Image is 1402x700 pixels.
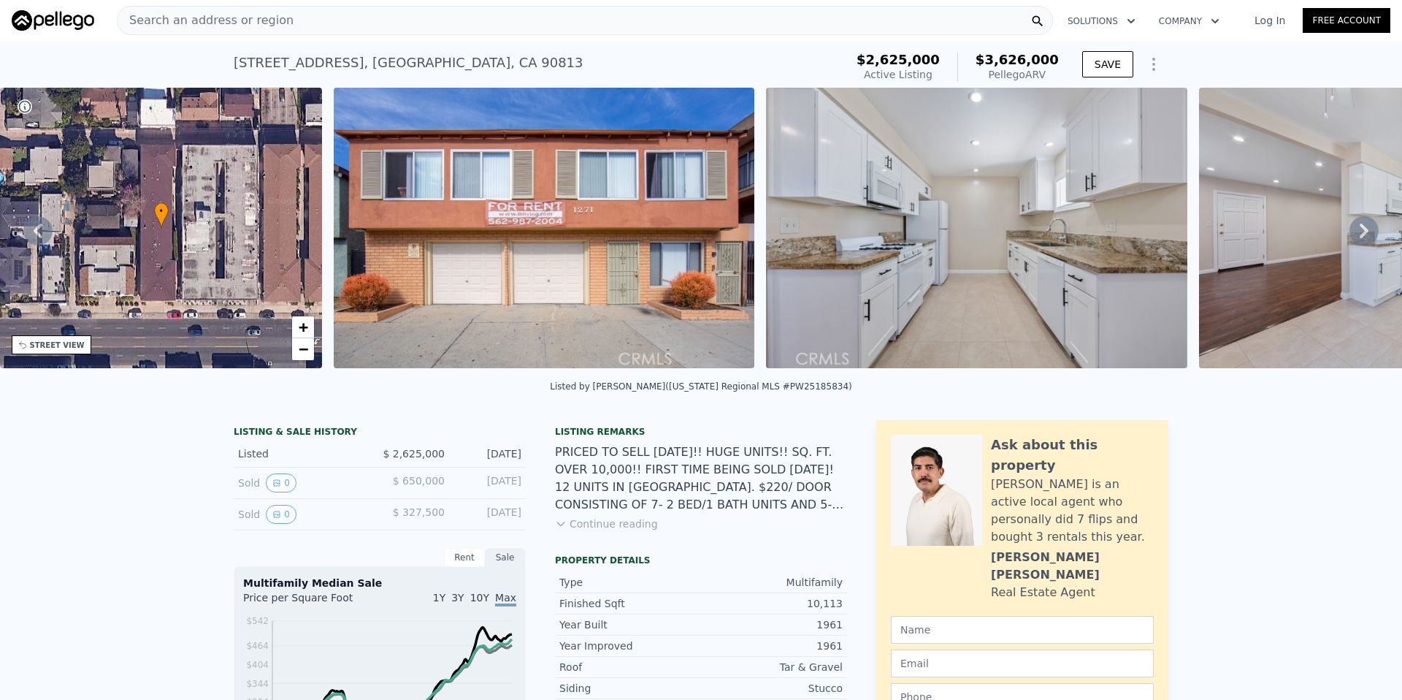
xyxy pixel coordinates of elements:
[456,473,521,492] div: [DATE]
[701,639,843,653] div: 1961
[701,596,843,611] div: 10,113
[701,660,843,674] div: Tar & Gravel
[456,446,521,461] div: [DATE]
[234,53,583,73] div: [STREET_ADDRESS] , [GEOGRAPHIC_DATA] , CA 90813
[1147,8,1231,34] button: Company
[456,505,521,524] div: [DATE]
[334,88,754,368] img: Sale: 167492955 Parcel: 46871871
[559,575,701,590] div: Type
[1139,50,1168,79] button: Show Options
[976,52,1059,67] span: $3,626,000
[991,476,1154,546] div: [PERSON_NAME] is an active local agent who personally did 7 flips and bought 3 rentals this year.
[383,448,445,460] span: $ 2,625,000
[864,69,932,80] span: Active Listing
[118,12,294,29] span: Search an address or region
[246,616,269,626] tspan: $542
[266,473,296,492] button: View historical data
[12,10,94,31] img: Pellego
[470,592,489,604] span: 10Y
[701,575,843,590] div: Multifamily
[991,584,1095,601] div: Real Estate Agent
[292,316,314,338] a: Zoom in
[246,660,269,670] tspan: $404
[243,576,516,590] div: Multifamily Median Sale
[234,426,526,441] div: LISTING & SALE HISTORY
[1056,8,1147,34] button: Solutions
[246,679,269,689] tspan: $344
[555,517,658,531] button: Continue reading
[154,202,169,228] div: •
[559,596,701,611] div: Finished Sqft
[891,616,1154,644] input: Name
[485,548,526,567] div: Sale
[266,505,296,524] button: View historical data
[701,681,843,696] div: Stucco
[495,592,516,606] span: Max
[393,506,445,518] span: $ 327,500
[559,617,701,632] div: Year Built
[559,681,701,696] div: Siding
[857,52,940,67] span: $2,625,000
[30,340,85,351] div: STREET VIEW
[1082,51,1133,77] button: SAVE
[555,426,847,438] div: Listing remarks
[1237,13,1303,28] a: Log In
[1303,8,1390,33] a: Free Account
[154,205,169,218] span: •
[243,590,380,614] div: Price per Square Foot
[444,548,485,567] div: Rent
[991,549,1154,584] div: [PERSON_NAME] [PERSON_NAME]
[238,473,368,492] div: Sold
[976,67,1059,82] div: Pellego ARV
[238,446,368,461] div: Listed
[292,338,314,360] a: Zoom out
[701,617,843,632] div: 1961
[246,641,269,651] tspan: $464
[238,505,368,524] div: Sold
[299,340,308,358] span: −
[559,639,701,653] div: Year Improved
[559,660,701,674] div: Roof
[433,592,445,604] span: 1Y
[451,592,464,604] span: 3Y
[299,318,308,336] span: +
[766,88,1187,368] img: Sale: 167492955 Parcel: 46871871
[555,444,847,514] div: PRICED TO SELL [DATE]!! HUGE UNITS!! SQ. FT. OVER 10,000!! FIRST TIME BEING SOLD [DATE]! 12 UNITS...
[891,650,1154,677] input: Email
[393,475,445,487] span: $ 650,000
[991,435,1154,476] div: Ask about this property
[555,555,847,566] div: Property details
[550,381,851,392] div: Listed by [PERSON_NAME] ([US_STATE] Regional MLS #PW25185834)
